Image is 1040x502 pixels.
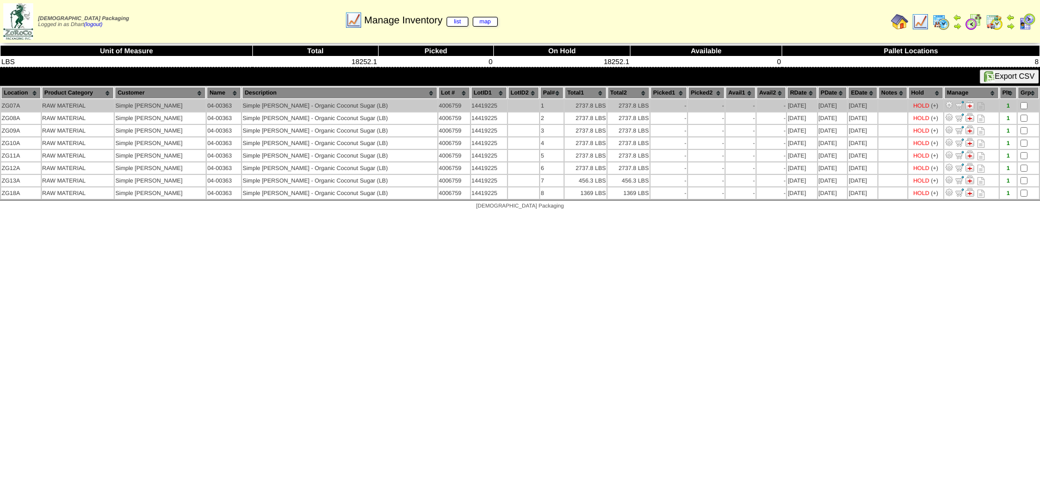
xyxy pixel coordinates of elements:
[438,125,470,136] td: 4006759
[726,125,756,136] td: -
[977,190,985,198] i: Note
[913,115,930,122] div: HOLD
[945,101,954,109] img: Adjust
[115,162,206,174] td: Simple [PERSON_NAME]
[931,128,938,134] div: (+)
[945,125,954,134] img: Adjust
[438,87,470,99] th: Lot #
[1,57,253,67] td: LBS
[1,175,41,186] td: ZG13A
[565,175,606,186] td: 456.3 LBS
[1000,103,1017,109] div: 1
[977,102,985,110] i: Note
[608,175,649,186] td: 456.3 LBS
[1000,153,1017,159] div: 1
[818,187,847,199] td: [DATE]
[986,13,1003,30] img: calendarinout.gif
[912,13,929,30] img: line_graph.gif
[848,175,877,186] td: [DATE]
[945,138,954,147] img: Adjust
[1000,165,1017,172] div: 1
[540,112,564,124] td: 2
[955,125,964,134] img: Move
[726,187,756,199] td: -
[378,57,493,67] td: 0
[818,112,847,124] td: [DATE]
[1000,128,1017,134] div: 1
[651,187,687,199] td: -
[818,100,847,111] td: [DATE]
[565,137,606,149] td: 2737.8 LBS
[931,190,938,197] div: (+)
[207,112,241,124] td: 04-00363
[508,87,540,99] th: LotID2
[438,187,470,199] td: 4006759
[965,13,982,30] img: calendarblend.gif
[757,162,787,174] td: -
[818,162,847,174] td: [DATE]
[913,103,930,109] div: HOLD
[207,87,241,99] th: Name
[651,125,687,136] td: -
[651,150,687,161] td: -
[931,115,938,122] div: (+)
[757,150,787,161] td: -
[471,87,507,99] th: LotID1
[726,100,756,111] td: -
[1,162,41,174] td: ZG12A
[787,137,816,149] td: [DATE]
[977,127,985,135] i: Note
[565,100,606,111] td: 2737.8 LBS
[494,57,630,67] td: 18252.1
[540,87,564,99] th: Pal#
[757,175,787,186] td: -
[848,187,877,199] td: [DATE]
[1018,13,1036,30] img: calendarcustomer.gif
[848,162,877,174] td: [DATE]
[438,175,470,186] td: 4006759
[252,57,378,67] td: 18252.1
[818,150,847,161] td: [DATE]
[252,46,378,57] th: Total
[115,125,206,136] td: Simple [PERSON_NAME]
[540,137,564,149] td: 4
[757,137,787,149] td: -
[438,150,470,161] td: 4006759
[651,137,687,149] td: -
[757,87,787,99] th: Avail2
[471,125,507,136] td: 14419225
[965,188,974,197] img: Manage Hold
[931,165,938,172] div: (+)
[471,162,507,174] td: 14419225
[945,163,954,172] img: Adjust
[651,162,687,174] td: -
[608,137,649,149] td: 2737.8 LBS
[608,112,649,124] td: 2737.8 LBS
[818,175,847,186] td: [DATE]
[608,100,649,111] td: 2737.8 LBS
[471,150,507,161] td: 14419225
[1,112,41,124] td: ZG08A
[471,100,507,111] td: 14419225
[818,137,847,149] td: [DATE]
[115,100,206,111] td: Simple [PERSON_NAME]
[115,112,206,124] td: Simple [PERSON_NAME]
[207,150,241,161] td: 04-00363
[891,13,908,30] img: home.gif
[1,137,41,149] td: ZG10A
[945,175,954,184] img: Adjust
[630,57,782,67] td: 0
[848,87,877,99] th: EDate
[688,125,725,136] td: -
[913,165,930,172] div: HOLD
[364,15,498,26] span: Manage Inventory
[651,100,687,111] td: -
[494,46,630,57] th: On Hold
[848,150,877,161] td: [DATE]
[931,140,938,147] div: (+)
[953,13,962,22] img: arrowleft.gif
[848,137,877,149] td: [DATE]
[540,162,564,174] td: 6
[1018,87,1039,99] th: Grp
[913,153,930,159] div: HOLD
